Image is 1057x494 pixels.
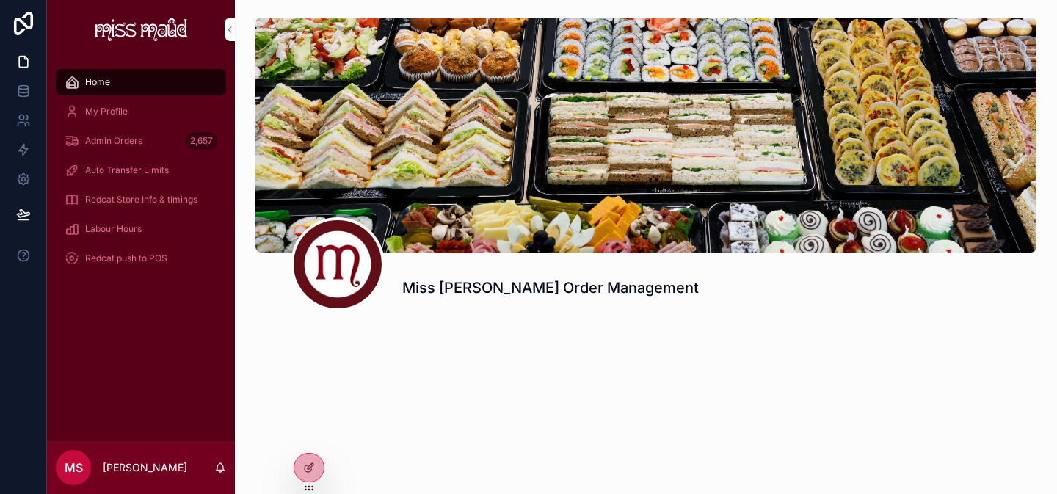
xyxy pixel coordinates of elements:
a: Labour Hours [56,216,226,242]
a: Admin Orders2,657 [56,128,226,154]
span: My Profile [85,106,128,117]
a: Auto Transfer Limits [56,157,226,184]
span: Redcat Store Info & timings [85,194,197,206]
span: Auto Transfer Limits [85,164,169,176]
span: MS [65,459,83,476]
span: Home [85,76,110,88]
a: Redcat push to POS [56,245,226,272]
img: App logo [95,18,188,41]
div: 2,657 [186,132,217,150]
div: scrollable content [47,59,235,291]
a: Redcat Store Info & timings [56,186,226,213]
span: Admin Orders [85,135,142,147]
span: Redcat push to POS [85,253,167,264]
h1: Miss [PERSON_NAME] Order Management [402,277,699,298]
p: [PERSON_NAME] [103,460,187,475]
a: My Profile [56,98,226,125]
a: Home [56,69,226,95]
span: Labour Hours [85,223,142,235]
